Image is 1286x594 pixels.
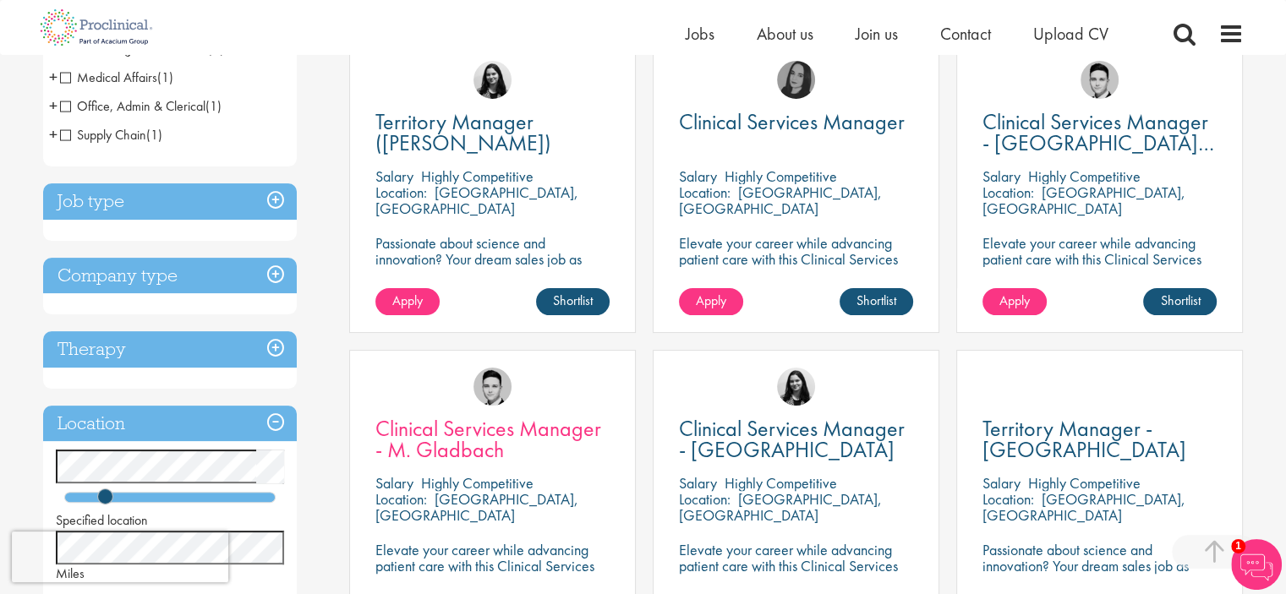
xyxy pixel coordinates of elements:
[777,368,815,406] img: Indre Stankeviciute
[49,122,57,147] span: +
[679,414,905,464] span: Clinical Services Manager - [GEOGRAPHIC_DATA]
[43,258,297,294] h3: Company type
[1143,288,1217,315] a: Shortlist
[856,23,898,45] a: Join us
[375,183,578,218] p: [GEOGRAPHIC_DATA], [GEOGRAPHIC_DATA]
[840,288,913,315] a: Shortlist
[60,126,162,144] span: Supply Chain
[43,331,297,368] h3: Therapy
[473,368,512,406] img: Connor Lynes
[49,64,57,90] span: +
[679,166,717,186] span: Salary
[679,288,743,315] a: Apply
[392,292,423,309] span: Apply
[375,183,427,202] span: Location:
[60,68,173,86] span: Medical Affairs
[982,542,1217,590] p: Passionate about science and innovation? Your dream sales job as Territory Manager awaits!
[982,414,1186,464] span: Territory Manager - [GEOGRAPHIC_DATA]
[686,23,714,45] a: Jobs
[725,473,837,493] p: Highly Competitive
[1028,473,1141,493] p: Highly Competitive
[375,489,578,525] p: [GEOGRAPHIC_DATA], [GEOGRAPHIC_DATA]
[982,235,1217,299] p: Elevate your career while advancing patient care with this Clinical Services Manager position wit...
[982,183,1185,218] p: [GEOGRAPHIC_DATA], [GEOGRAPHIC_DATA]
[60,68,157,86] span: Medical Affairs
[777,61,815,99] img: Anna Klemencic
[679,489,731,509] span: Location:
[982,107,1214,199] span: Clinical Services Manager - [GEOGRAPHIC_DATA], [GEOGRAPHIC_DATA], [GEOGRAPHIC_DATA]
[375,112,610,154] a: Territory Manager ([PERSON_NAME])
[725,166,837,186] p: Highly Competitive
[473,61,512,99] img: Indre Stankeviciute
[982,288,1047,315] a: Apply
[1231,539,1245,553] span: 1
[1081,61,1119,99] img: Connor Lynes
[375,473,413,493] span: Salary
[940,23,991,45] a: Contact
[60,126,146,144] span: Supply Chain
[982,489,1034,509] span: Location:
[999,292,1030,309] span: Apply
[375,288,440,315] a: Apply
[982,489,1185,525] p: [GEOGRAPHIC_DATA], [GEOGRAPHIC_DATA]
[375,107,551,157] span: Territory Manager ([PERSON_NAME])
[1231,539,1282,590] img: Chatbot
[56,511,148,529] span: Specified location
[982,183,1034,202] span: Location:
[982,166,1021,186] span: Salary
[982,418,1217,460] a: Territory Manager - [GEOGRAPHIC_DATA]
[757,23,813,45] a: About us
[43,183,297,220] h3: Job type
[679,112,913,133] a: Clinical Services Manager
[157,68,173,86] span: (1)
[679,183,731,202] span: Location:
[375,489,427,509] span: Location:
[60,97,205,115] span: Office, Admin & Clerical
[60,97,222,115] span: Office, Admin & Clerical
[12,531,228,582] iframe: reCAPTCHA
[49,93,57,118] span: +
[146,126,162,144] span: (1)
[982,473,1021,493] span: Salary
[679,489,882,525] p: [GEOGRAPHIC_DATA], [GEOGRAPHIC_DATA]
[1028,166,1141,186] p: Highly Competitive
[421,473,534,493] p: Highly Competitive
[982,112,1217,154] a: Clinical Services Manager - [GEOGRAPHIC_DATA], [GEOGRAPHIC_DATA], [GEOGRAPHIC_DATA]
[375,235,610,283] p: Passionate about science and innovation? Your dream sales job as Territory Manager awaits!
[679,107,905,136] span: Clinical Services Manager
[43,406,297,442] h3: Location
[679,473,717,493] span: Salary
[696,292,726,309] span: Apply
[205,97,222,115] span: (1)
[679,183,882,218] p: [GEOGRAPHIC_DATA], [GEOGRAPHIC_DATA]
[375,418,610,460] a: Clinical Services Manager - M. Gladbach
[679,235,913,299] p: Elevate your career while advancing patient care with this Clinical Services Manager position wit...
[1033,23,1108,45] a: Upload CV
[536,288,610,315] a: Shortlist
[421,166,534,186] p: Highly Competitive
[375,166,413,186] span: Salary
[375,414,601,464] span: Clinical Services Manager - M. Gladbach
[679,418,913,460] a: Clinical Services Manager - [GEOGRAPHIC_DATA]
